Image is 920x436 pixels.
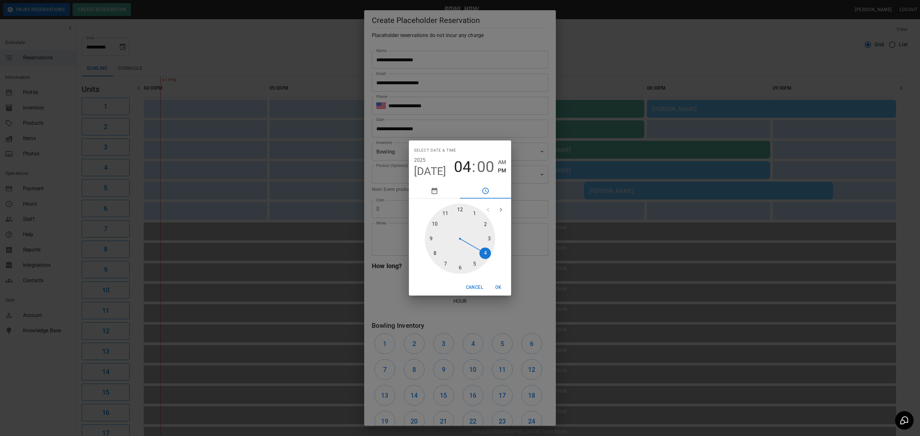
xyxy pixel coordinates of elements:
button: pick date [409,183,460,199]
button: AM [498,158,506,167]
button: OK [488,282,509,293]
span: : [472,158,476,176]
button: PM [498,166,506,175]
button: [DATE] [414,165,446,178]
span: Select date & time [414,146,456,156]
button: pick time [460,183,511,199]
button: Cancel [463,282,486,293]
button: 00 [477,158,494,176]
button: open next view [494,203,507,216]
button: 2025 [414,156,426,165]
button: 04 [454,158,471,176]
